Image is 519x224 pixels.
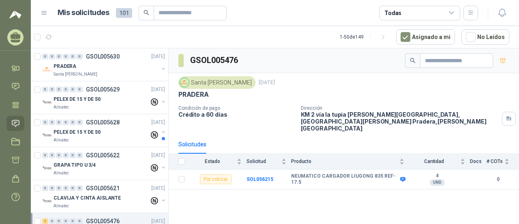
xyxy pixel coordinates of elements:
[247,159,280,164] span: Solicitud
[291,154,409,170] th: Producto
[42,54,48,59] div: 0
[49,120,55,125] div: 0
[63,185,69,191] div: 0
[49,87,55,92] div: 0
[49,54,55,59] div: 0
[178,111,294,118] p: Crédito a 60 días
[56,152,62,158] div: 0
[42,117,167,144] a: 0 0 0 0 0 0 GSOL005628[DATE] Company LogoPELEX DE 15 Y DE 50Almatec
[42,85,167,111] a: 0 0 0 0 0 0 GSOL005629[DATE] Company LogoPELEX DE 15 Y DE 50Almatec
[301,111,499,132] p: KM 2 vía la tupia [PERSON_NAME][GEOGRAPHIC_DATA], [GEOGRAPHIC_DATA][PERSON_NAME] Pradera , [PERSO...
[151,185,165,192] p: [DATE]
[116,8,132,18] span: 101
[178,140,206,149] div: Solicitudes
[70,185,76,191] div: 0
[301,105,499,111] p: Dirección
[56,54,62,59] div: 0
[151,86,165,94] p: [DATE]
[56,185,62,191] div: 0
[63,218,69,224] div: 0
[42,185,48,191] div: 0
[56,218,62,224] div: 0
[77,185,83,191] div: 0
[54,128,101,136] p: PELEX DE 15 Y DE 50
[180,78,189,87] img: Company Logo
[42,196,52,206] img: Company Logo
[487,154,519,170] th: # COTs
[63,54,69,59] div: 0
[470,154,487,170] th: Docs
[77,54,83,59] div: 0
[409,173,465,179] b: 4
[178,90,209,99] p: PRADERA
[70,87,76,92] div: 0
[247,176,273,182] a: SOL056215
[54,203,69,209] p: Almatec
[77,87,83,92] div: 0
[56,87,62,92] div: 0
[409,159,459,164] span: Cantidad
[49,185,55,191] div: 0
[42,52,167,78] a: 0 0 0 0 0 0 GSOL005630[DATE] Company LogoPRADERASanta [PERSON_NAME]
[487,159,503,164] span: # COTs
[9,10,21,20] img: Logo peakr
[487,176,509,183] b: 0
[63,120,69,125] div: 0
[151,119,165,126] p: [DATE]
[42,98,52,107] img: Company Logo
[49,218,55,224] div: 0
[190,154,247,170] th: Estado
[54,71,97,78] p: Santa [PERSON_NAME]
[200,174,232,184] div: Por cotizar
[151,152,165,159] p: [DATE]
[77,120,83,125] div: 0
[410,58,416,63] span: search
[70,54,76,59] div: 0
[86,120,120,125] p: GSOL005628
[49,152,55,158] div: 0
[54,137,69,144] p: Almatec
[430,179,445,186] div: UND
[396,29,455,45] button: Asignado a mi
[58,7,109,19] h1: Mis solicitudes
[291,173,398,186] b: NEUMATICO CARGADOR LIUGONG 835 REF- 17.5
[42,120,48,125] div: 0
[70,218,76,224] div: 0
[247,154,291,170] th: Solicitud
[54,161,96,169] p: GRAPA TIPO U 3/4
[42,87,48,92] div: 0
[151,53,165,61] p: [DATE]
[42,130,52,140] img: Company Logo
[42,183,167,209] a: 0 0 0 0 0 0 GSOL005621[DATE] Company LogoCLAVIJA Y CINTA AISLANTEAlmatec
[86,152,120,158] p: GSOL005622
[384,9,401,17] div: Todas
[77,152,83,158] div: 0
[42,65,52,74] img: Company Logo
[86,185,120,191] p: GSOL005621
[70,120,76,125] div: 0
[63,87,69,92] div: 0
[190,54,239,67] h3: GSOL005476
[54,170,69,176] p: Almatec
[54,194,121,202] p: CLAVIJA Y CINTA AISLANTE
[63,152,69,158] div: 0
[86,218,120,224] p: GSOL005476
[42,150,167,176] a: 0 0 0 0 0 0 GSOL005622[DATE] Company LogoGRAPA TIPO U 3/4Almatec
[56,120,62,125] div: 0
[461,29,509,45] button: No Leídos
[178,105,294,111] p: Condición de pago
[291,159,398,164] span: Producto
[190,159,235,164] span: Estado
[86,87,120,92] p: GSOL005629
[409,154,470,170] th: Cantidad
[259,79,275,87] p: [DATE]
[54,104,69,111] p: Almatec
[54,96,101,103] p: PELEX DE 15 Y DE 50
[42,218,48,224] div: 1
[178,76,255,89] div: Santa [PERSON_NAME]
[70,152,76,158] div: 0
[340,30,390,43] div: 1 - 50 de 149
[77,218,83,224] div: 0
[144,10,149,15] span: search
